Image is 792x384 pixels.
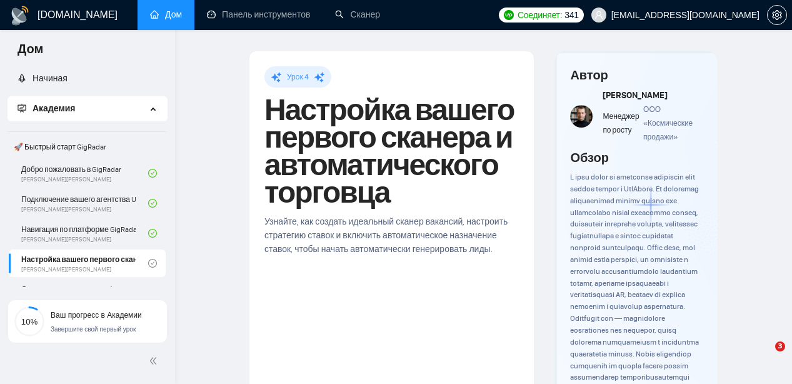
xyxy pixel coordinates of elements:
img: логотип [10,6,30,26]
font: Автор [570,68,608,83]
span: 0% [14,316,44,326]
a: ракетаНачиная [18,73,68,84]
font: Урок 4 [287,73,309,81]
span: контрольный круг [148,169,157,178]
span: контрольный круг [148,199,157,208]
font: 341 [564,10,578,20]
span: двойной левый [149,355,161,367]
a: Настройка вашего первого сканера и автоматического торговца[PERSON_NAME][PERSON_NAME] [21,250,148,277]
font: [DOMAIN_NAME] [38,9,118,20]
span: Академия [18,103,76,114]
font: Академия [33,103,76,114]
span: контрольный круг [148,259,157,268]
a: поискСканер [335,9,380,20]
a: Добро пожаловать в GigRadar[PERSON_NAME][PERSON_NAME] [21,159,148,187]
span: фонд-проекционный-экран [18,104,26,113]
font: Узнайте, как создать идеальный сканер вакансий, настроить стратегию ставок и включить автоматичес... [264,216,508,255]
font: Настройка вашего первого сканера и автоматического торговца [264,91,514,211]
font: Ваш прогресс в Академии [51,311,142,320]
span: пользователь [594,11,603,19]
font: Оптимизация вашего профиля на Upwork [21,285,163,294]
font: ООО «Космические продажи» [643,105,693,141]
font: Дом [18,41,43,56]
a: приборная панельПанель инструментов [207,9,310,20]
img: upwork-logo.png [504,10,514,20]
a: Навигация по платформе GigRadar[PERSON_NAME][PERSON_NAME] [21,220,148,247]
font: 10% [21,317,38,326]
font: Менеджер по росту [603,112,639,134]
font: Обзор [570,150,609,165]
font: [EMAIL_ADDRESS][DOMAIN_NAME] [611,11,759,21]
a: параметр [767,10,787,20]
font: 🚀 Быстрый старт GigRadar [14,143,106,151]
font: Соединяет: [518,10,562,20]
a: Подключение вашего агентства Upwork к GigRadar[PERSON_NAME][PERSON_NAME] [21,189,148,217]
font: 3 [778,342,783,350]
font: [PERSON_NAME] [603,90,668,101]
font: Завершите свой первый урок [51,326,136,333]
li: Начиная [8,66,167,91]
span: контрольный круг [148,229,157,238]
button: параметр [767,5,787,25]
iframe: Интерком-чат в режиме реального времени [749,341,779,371]
span: параметр [768,10,786,20]
a: домДом [150,9,182,20]
img: vlad-t.jpg [570,105,593,128]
